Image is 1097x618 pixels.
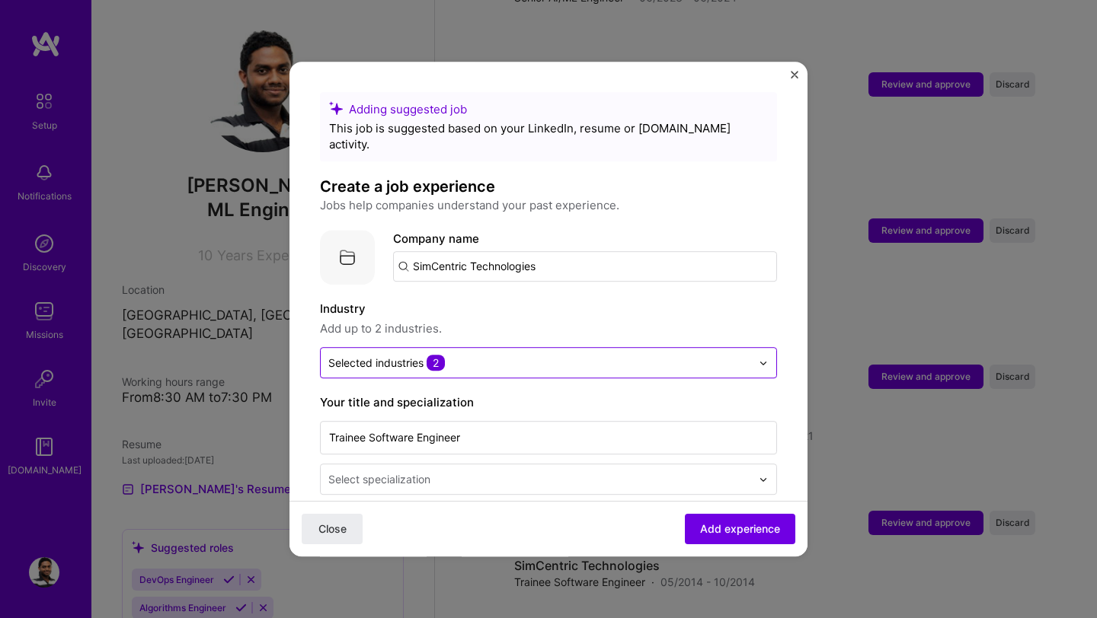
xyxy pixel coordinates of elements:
button: Close [302,514,363,544]
span: Add experience [700,521,780,537]
label: Industry [320,300,777,318]
button: Close [791,71,798,87]
h4: Create a job experience [320,177,777,196]
label: Company name [393,231,479,246]
input: Role name [320,421,777,454]
div: Selected industries [328,355,445,371]
div: Adding suggested job [329,101,768,117]
span: 2 [427,355,445,371]
button: Add experience [685,514,795,544]
input: Search for a company... [393,251,777,282]
div: This job is suggested based on your LinkedIn, resume or [DOMAIN_NAME] activity. [329,120,768,152]
p: Jobs help companies understand your past experience. [320,196,777,215]
div: Select specialization [328,471,430,487]
img: Company logo [320,230,375,285]
span: Add up to 2 industries. [320,320,777,338]
label: Your title and specialization [320,393,777,412]
i: icon SuggestedTeams [329,101,343,115]
img: drop icon [759,358,768,368]
span: Close [318,521,347,537]
img: drop icon [759,475,768,484]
